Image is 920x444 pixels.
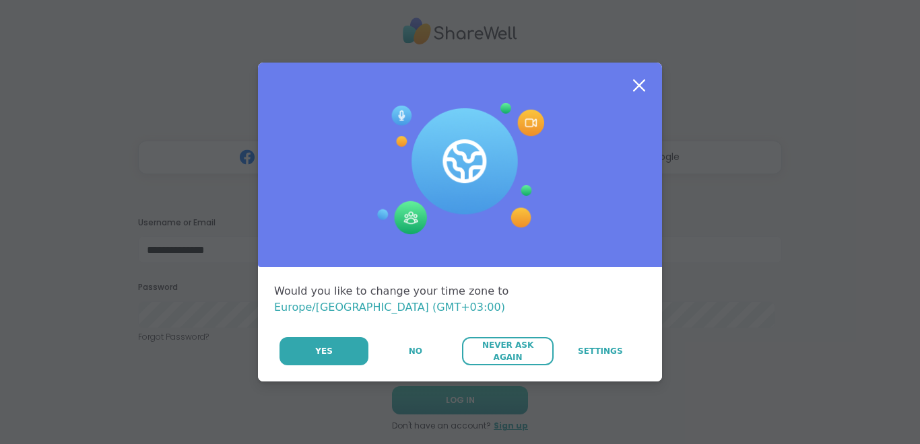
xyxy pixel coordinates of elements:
[376,103,544,235] img: Session Experience
[370,337,461,365] button: No
[315,345,333,357] span: Yes
[274,283,646,316] div: Would you like to change your time zone to
[555,337,646,365] a: Settings
[280,337,368,365] button: Yes
[462,337,553,365] button: Never Ask Again
[409,345,422,357] span: No
[578,345,623,357] span: Settings
[274,301,505,313] span: Europe/[GEOGRAPHIC_DATA] (GMT+03:00)
[469,339,546,363] span: Never Ask Again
